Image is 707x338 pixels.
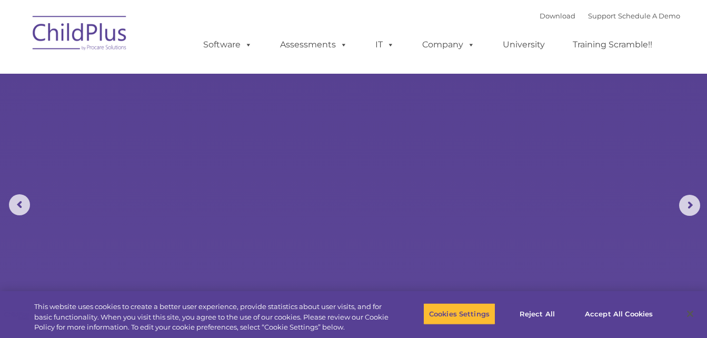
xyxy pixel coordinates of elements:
[679,302,702,325] button: Close
[27,8,133,61] img: ChildPlus by Procare Solutions
[579,303,659,325] button: Accept All Cookies
[365,34,405,55] a: IT
[270,34,358,55] a: Assessments
[540,12,575,20] a: Download
[618,12,680,20] a: Schedule A Demo
[412,34,485,55] a: Company
[34,302,389,333] div: This website uses cookies to create a better user experience, provide statistics about user visit...
[504,303,570,325] button: Reject All
[423,303,495,325] button: Cookies Settings
[562,34,663,55] a: Training Scramble!!
[193,34,263,55] a: Software
[492,34,555,55] a: University
[588,12,616,20] a: Support
[540,12,680,20] font: |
